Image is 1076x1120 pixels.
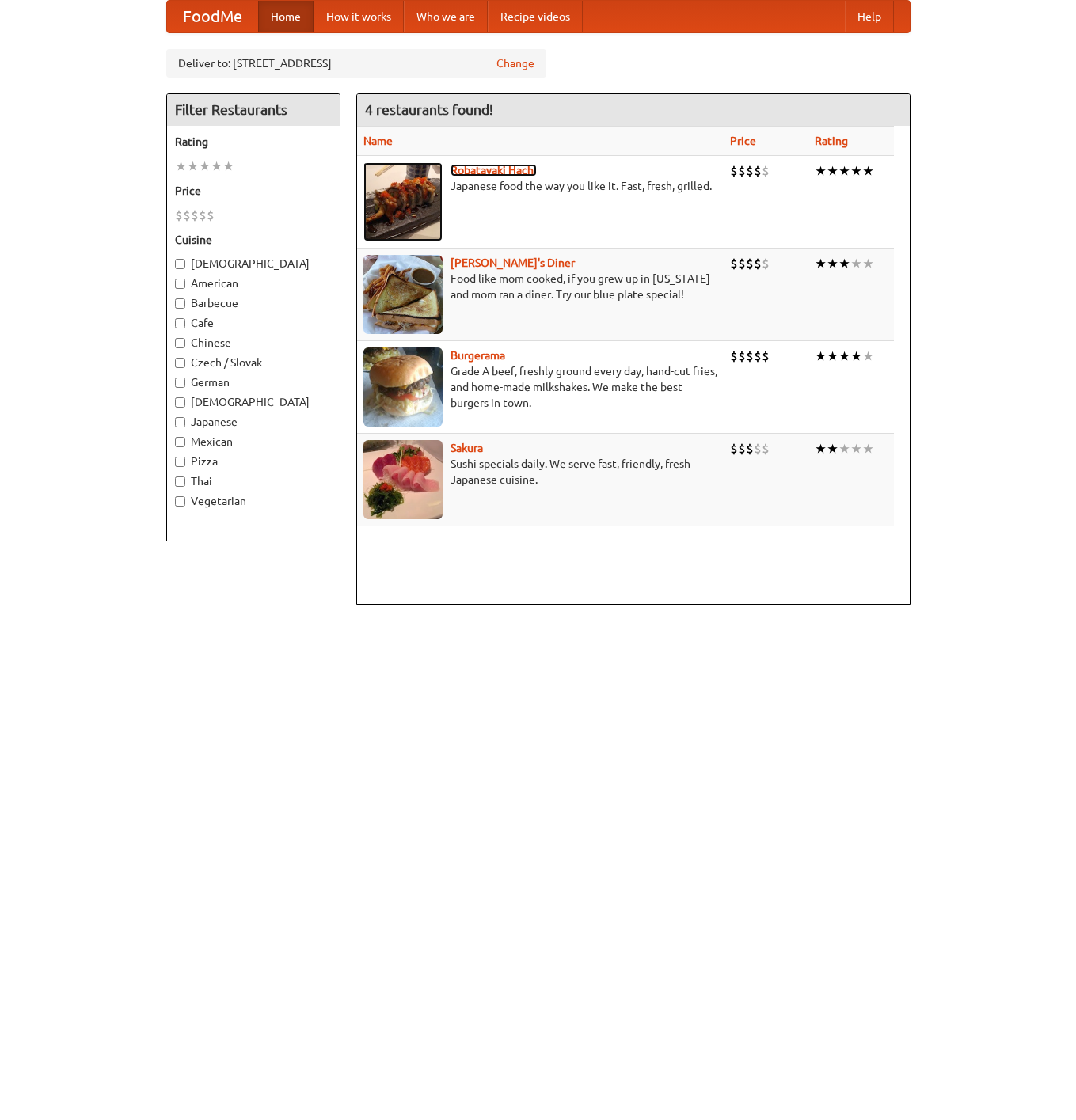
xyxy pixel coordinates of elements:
p: Japanese food the way you like it. Fast, fresh, grilled. [363,178,717,194]
a: Robatayaki Hachi [451,164,537,177]
input: American [175,279,185,289]
li: $ [762,440,770,457]
li: ★ [211,158,222,175]
input: Japanese [175,417,185,427]
input: Barbecue [175,298,185,309]
b: Burgerama [451,349,505,362]
li: ★ [838,255,850,272]
li: ★ [187,158,199,175]
li: ★ [827,347,838,365]
li: $ [730,440,738,457]
img: burgerama.jpg [363,347,443,427]
li: ★ [815,255,827,272]
label: Chinese [175,335,332,351]
li: ★ [175,158,187,175]
li: $ [199,207,207,224]
li: ★ [222,158,234,175]
li: ★ [827,162,838,180]
h5: Price [175,183,332,199]
label: Mexican [175,434,332,450]
a: Price [730,135,756,147]
li: ★ [862,440,874,457]
li: $ [762,347,770,365]
li: ★ [815,162,827,180]
img: sallys.jpg [363,255,443,334]
input: Czech / Slovak [175,358,185,368]
a: Change [496,55,534,71]
li: $ [207,207,215,224]
li: ★ [850,440,862,457]
label: American [175,275,332,291]
div: Deliver to: [STREET_ADDRESS] [166,49,546,78]
li: $ [738,440,746,457]
input: Vegetarian [175,496,185,507]
li: ★ [838,347,850,365]
li: $ [762,255,770,272]
input: Cafe [175,318,185,328]
h5: Cuisine [175,232,332,248]
li: ★ [862,255,874,272]
li: $ [730,347,738,365]
li: ★ [199,158,211,175]
li: $ [738,347,746,365]
h5: Rating [175,134,332,150]
a: How it works [314,1,404,32]
a: Rating [815,135,848,147]
a: Who we are [404,1,488,32]
ng-pluralize: 4 restaurants found! [365,102,493,117]
li: $ [738,255,746,272]
li: $ [754,162,762,180]
li: ★ [838,162,850,180]
li: ★ [862,347,874,365]
li: $ [191,207,199,224]
li: $ [183,207,191,224]
li: ★ [827,440,838,457]
label: [DEMOGRAPHIC_DATA] [175,256,332,271]
li: $ [738,162,746,180]
li: ★ [850,162,862,180]
li: ★ [815,440,827,457]
input: German [175,378,185,388]
li: ★ [850,255,862,272]
a: Sakura [451,442,483,454]
li: $ [730,255,738,272]
h4: Filter Restaurants [167,94,340,126]
a: Name [363,135,393,147]
label: German [175,374,332,390]
p: Food like mom cooked, if you grew up in [US_STATE] and mom ran a diner. Try our blue plate special! [363,271,717,302]
input: Pizza [175,457,185,467]
a: FoodMe [167,1,258,32]
p: Sushi specials daily. We serve fast, friendly, fresh Japanese cuisine. [363,456,717,488]
a: Home [258,1,314,32]
label: [DEMOGRAPHIC_DATA] [175,394,332,410]
label: Pizza [175,454,332,469]
li: ★ [838,440,850,457]
li: ★ [827,255,838,272]
li: $ [746,162,754,180]
li: $ [754,440,762,457]
input: Thai [175,476,185,487]
li: ★ [815,347,827,365]
label: Czech / Slovak [175,355,332,370]
label: Vegetarian [175,493,332,509]
input: Mexican [175,437,185,447]
a: [PERSON_NAME]'s Diner [451,256,575,269]
li: $ [730,162,738,180]
li: $ [762,162,770,180]
label: Barbecue [175,295,332,311]
li: ★ [862,162,874,180]
a: Recipe videos [488,1,583,32]
label: Thai [175,473,332,489]
input: [DEMOGRAPHIC_DATA] [175,259,185,269]
li: $ [754,347,762,365]
img: robatayaki.jpg [363,162,443,241]
p: Grade A beef, freshly ground every day, hand-cut fries, and home-made milkshakes. We make the bes... [363,363,717,411]
li: ★ [850,347,862,365]
li: $ [746,347,754,365]
input: [DEMOGRAPHIC_DATA] [175,397,185,408]
label: Cafe [175,315,332,331]
a: Help [845,1,894,32]
li: $ [746,440,754,457]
